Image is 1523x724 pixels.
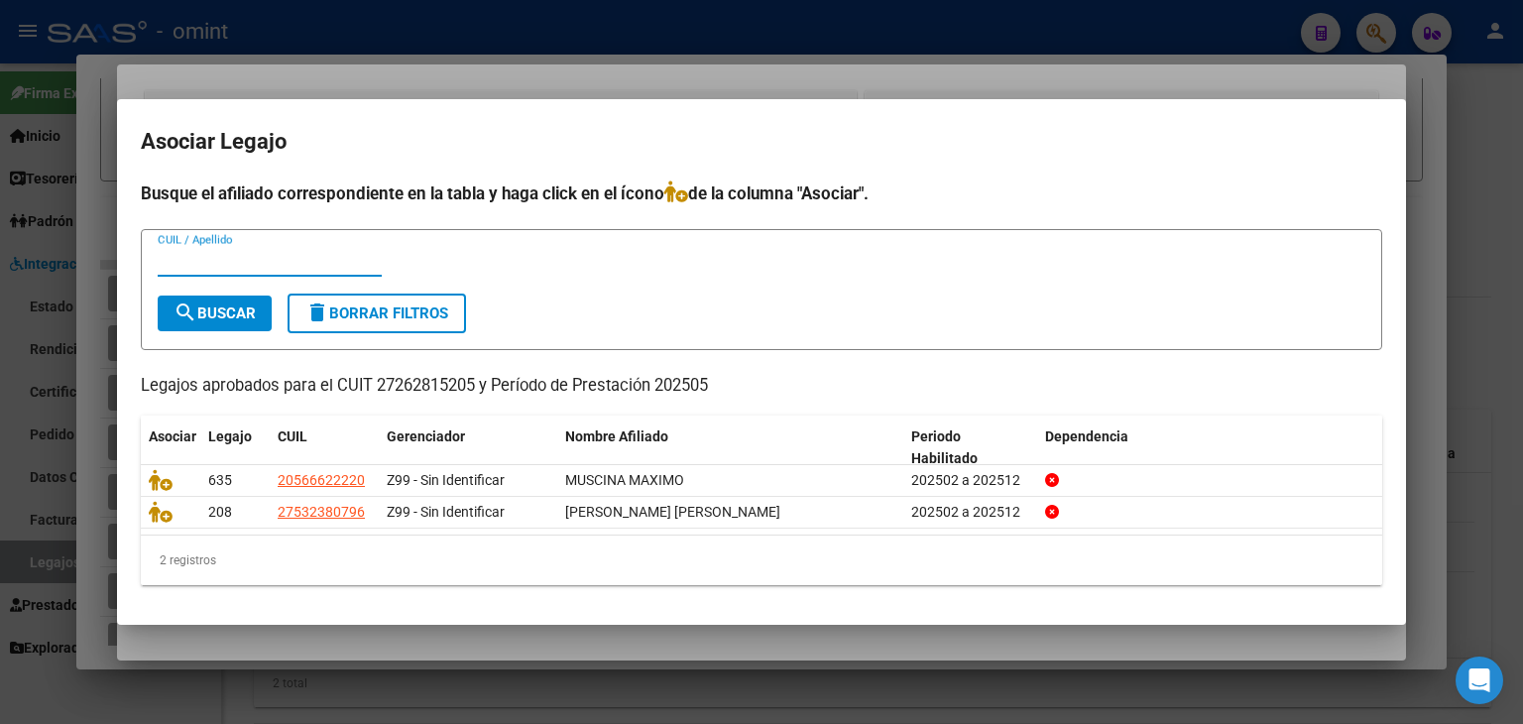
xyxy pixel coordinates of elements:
[278,504,365,520] span: 27532380796
[911,469,1029,492] div: 202502 a 202512
[208,504,232,520] span: 208
[911,501,1029,524] div: 202502 a 202512
[1456,657,1503,704] div: Open Intercom Messenger
[387,472,505,488] span: Z99 - Sin Identificar
[200,416,270,481] datatable-header-cell: Legajo
[141,123,1382,161] h2: Asociar Legajo
[208,472,232,488] span: 635
[141,181,1382,206] h4: Busque el afiliado correspondiente en la tabla y haga click en el ícono de la columna "Asociar".
[1037,416,1383,481] datatable-header-cell: Dependencia
[141,374,1382,399] p: Legajos aprobados para el CUIT 27262815205 y Período de Prestación 202505
[141,416,200,481] datatable-header-cell: Asociar
[174,304,256,322] span: Buscar
[1045,428,1128,444] span: Dependencia
[158,296,272,331] button: Buscar
[565,504,780,520] span: VIGLIOTTI IGLESIAS VICTORIA LUANA
[557,416,903,481] datatable-header-cell: Nombre Afiliado
[174,301,197,324] mat-icon: search
[565,472,684,488] span: MUSCINA MAXIMO
[387,428,465,444] span: Gerenciador
[208,428,252,444] span: Legajo
[278,428,307,444] span: CUIL
[903,416,1037,481] datatable-header-cell: Periodo Habilitado
[565,428,668,444] span: Nombre Afiliado
[305,304,448,322] span: Borrar Filtros
[141,536,1382,585] div: 2 registros
[288,294,466,333] button: Borrar Filtros
[149,428,196,444] span: Asociar
[379,416,557,481] datatable-header-cell: Gerenciador
[911,428,978,467] span: Periodo Habilitado
[387,504,505,520] span: Z99 - Sin Identificar
[270,416,379,481] datatable-header-cell: CUIL
[278,472,365,488] span: 20566622220
[305,301,329,324] mat-icon: delete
